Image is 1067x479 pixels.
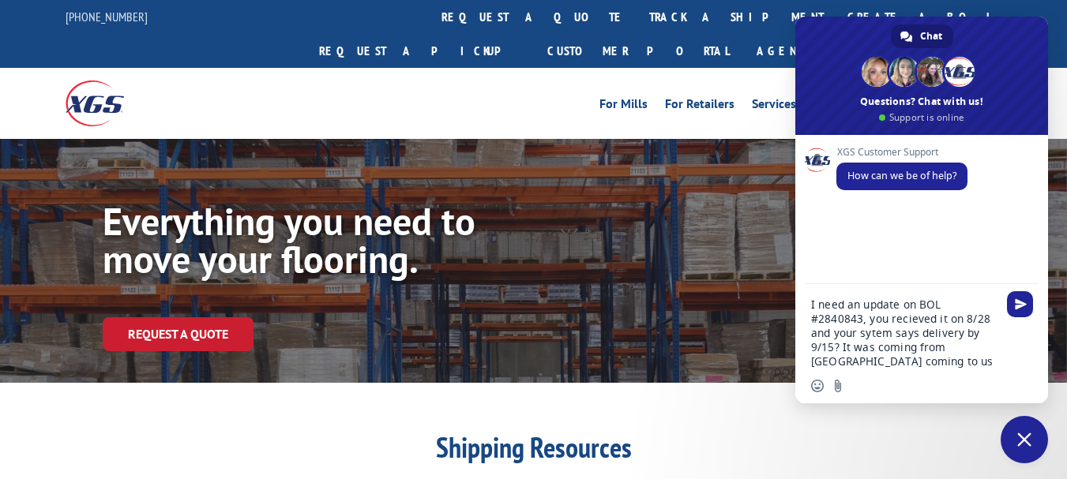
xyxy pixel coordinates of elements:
a: Services [752,98,796,115]
span: Send a file [832,380,844,392]
h1: Shipping Resources [218,433,850,470]
span: Insert an emoji [811,380,824,392]
a: [PHONE_NUMBER] [66,9,148,24]
div: Close chat [1001,416,1048,463]
span: Send [1007,291,1033,317]
a: Request a pickup [307,34,535,68]
span: How can we be of help? [847,169,956,182]
span: XGS Customer Support [836,147,967,158]
div: Chat [891,24,953,48]
a: Customer Portal [535,34,741,68]
textarea: Compose your message... [811,298,997,369]
a: For Retailers [665,98,735,115]
a: Request a Quote [103,317,254,351]
a: Agent [741,34,818,68]
h1: Everything you need to move your flooring. [103,202,577,286]
span: Chat [920,24,942,48]
a: For Mills [599,98,648,115]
